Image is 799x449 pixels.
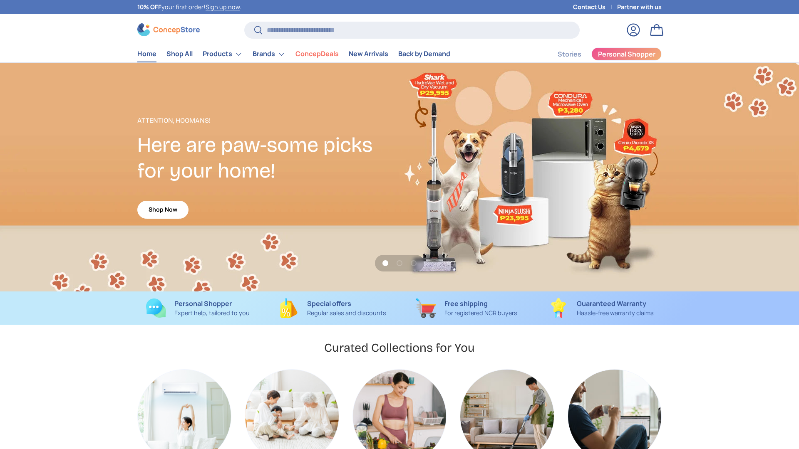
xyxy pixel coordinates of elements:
img: ConcepStore [137,23,200,36]
p: your first order! . [137,2,241,12]
a: Shop Now [137,201,189,219]
a: Special offers Regular sales and discounts [272,298,393,318]
a: Shop All [166,46,193,62]
a: Free shipping For registered NCR buyers [406,298,527,318]
a: Contact Us [573,2,617,12]
a: Personal Shopper Expert help, tailored to you [137,298,258,318]
strong: Guaranteed Warranty [577,299,646,308]
span: Personal Shopper [598,51,655,57]
strong: Special offers [307,299,351,308]
a: Stories [558,46,581,62]
p: Regular sales and discounts [307,308,386,318]
strong: Free shipping [444,299,488,308]
summary: Brands [248,46,290,62]
a: Products [203,46,243,62]
a: Partner with us [617,2,662,12]
a: Sign up now [206,3,240,11]
nav: Primary [137,46,450,62]
p: Attention, Hoomans! [137,116,399,126]
strong: Personal Shopper [174,299,232,308]
p: Hassle-free warranty claims [577,308,654,318]
h2: Here are paw-some picks for your home! [137,132,399,184]
strong: 10% OFF [137,3,161,11]
a: ConcepDeals [295,46,339,62]
a: Brands [253,46,285,62]
a: Home [137,46,156,62]
a: Guaranteed Warranty Hassle-free warranty claims [541,298,662,318]
p: For registered NCR buyers [444,308,517,318]
a: Back by Demand [398,46,450,62]
nav: Secondary [538,46,662,62]
p: Expert help, tailored to you [174,308,250,318]
a: New Arrivals [349,46,388,62]
h2: Curated Collections for You [324,340,475,355]
summary: Products [198,46,248,62]
a: Personal Shopper [591,47,662,61]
